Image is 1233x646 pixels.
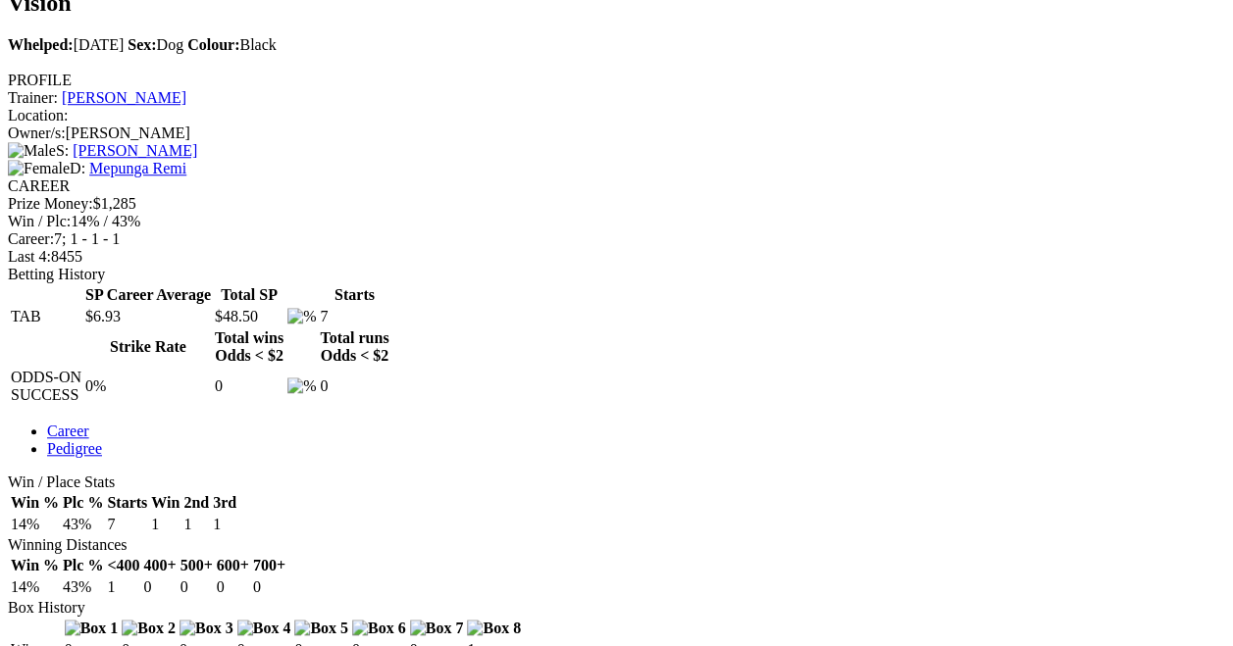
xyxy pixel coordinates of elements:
[8,599,1225,617] div: Box History
[8,195,1225,213] div: $1,285
[319,285,389,305] th: Starts
[8,248,1225,266] div: 8455
[214,328,284,366] th: Total wins Odds < $2
[8,142,69,159] span: S:
[294,620,348,637] img: Box 5
[214,285,284,305] th: Total SP
[106,577,140,597] td: 1
[106,556,140,575] th: <400
[8,177,1225,195] div: CAREER
[143,577,178,597] td: 0
[182,515,210,534] td: 1
[62,577,104,597] td: 43%
[180,556,214,575] th: 500+
[8,36,74,53] b: Whelped:
[187,36,239,53] b: Colour:
[352,620,406,637] img: Box 6
[10,577,60,597] td: 14%
[319,368,389,405] td: 0
[180,577,214,597] td: 0
[8,160,70,177] img: Female
[143,556,178,575] th: 400+
[8,124,66,141] span: Owner/s:
[8,195,93,212] span: Prize Money:
[8,36,124,53] span: [DATE]
[47,440,102,457] a: Pedigree
[106,515,148,534] td: 7
[73,142,197,159] a: [PERSON_NAME]
[8,266,1225,283] div: Betting History
[62,556,104,575] th: Plc %
[84,328,212,366] th: Strike Rate
[214,307,284,326] td: $48.50
[106,493,148,513] th: Starts
[8,89,58,106] span: Trainer:
[8,473,1225,491] div: Win / Place Stats
[65,620,119,637] img: Box 1
[8,230,1225,248] div: 7; 1 - 1 - 1
[252,577,286,597] td: 0
[62,89,186,106] a: [PERSON_NAME]
[216,577,250,597] td: 0
[319,307,389,326] td: 7
[216,556,250,575] th: 600+
[212,515,237,534] td: 1
[287,377,316,395] img: %
[187,36,277,53] span: Black
[467,620,521,637] img: Box 8
[10,515,60,534] td: 14%
[10,307,82,326] td: TAB
[214,368,284,405] td: 0
[84,368,212,405] td: 0%
[8,124,1225,142] div: [PERSON_NAME]
[8,213,1225,230] div: 14% / 43%
[84,307,212,326] td: $6.93
[8,536,1225,554] div: Winning Distances
[62,493,104,513] th: Plc %
[47,422,89,439] a: Career
[128,36,156,53] b: Sex:
[182,493,210,513] th: 2nd
[10,368,82,405] td: ODDS-ON SUCCESS
[150,515,180,534] td: 1
[8,160,85,176] span: D:
[10,556,60,575] th: Win %
[237,620,291,637] img: Box 4
[8,213,71,229] span: Win / Plc:
[10,493,60,513] th: Win %
[128,36,183,53] span: Dog
[8,248,51,265] span: Last 4:
[8,107,68,124] span: Location:
[180,620,233,637] img: Box 3
[150,493,180,513] th: Win
[89,160,186,176] a: Mepunga Remi
[8,230,54,247] span: Career:
[84,285,212,305] th: SP Career Average
[410,620,464,637] img: Box 7
[319,328,389,366] th: Total runs Odds < $2
[122,620,176,637] img: Box 2
[252,556,286,575] th: 700+
[287,308,316,325] img: %
[8,72,1225,89] div: PROFILE
[8,142,56,160] img: Male
[62,515,104,534] td: 43%
[212,493,237,513] th: 3rd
